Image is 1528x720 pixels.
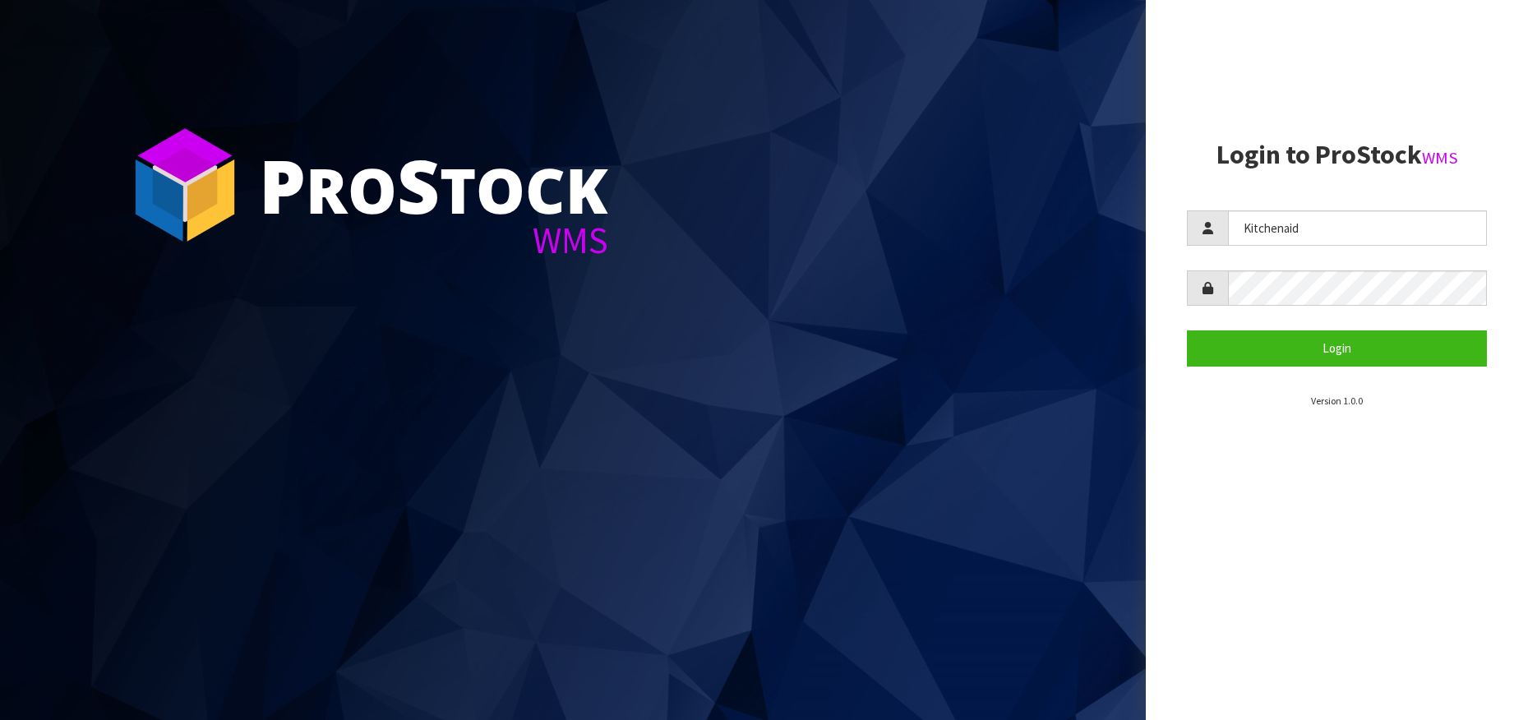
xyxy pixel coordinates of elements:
div: ro tock [259,148,608,222]
input: Username [1228,210,1487,246]
small: WMS [1422,147,1458,168]
img: ProStock Cube [123,123,247,247]
small: Version 1.0.0 [1311,395,1363,407]
span: S [397,135,440,235]
h2: Login to ProStock [1187,141,1487,169]
div: WMS [259,222,608,259]
span: P [259,135,306,235]
button: Login [1187,330,1487,366]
